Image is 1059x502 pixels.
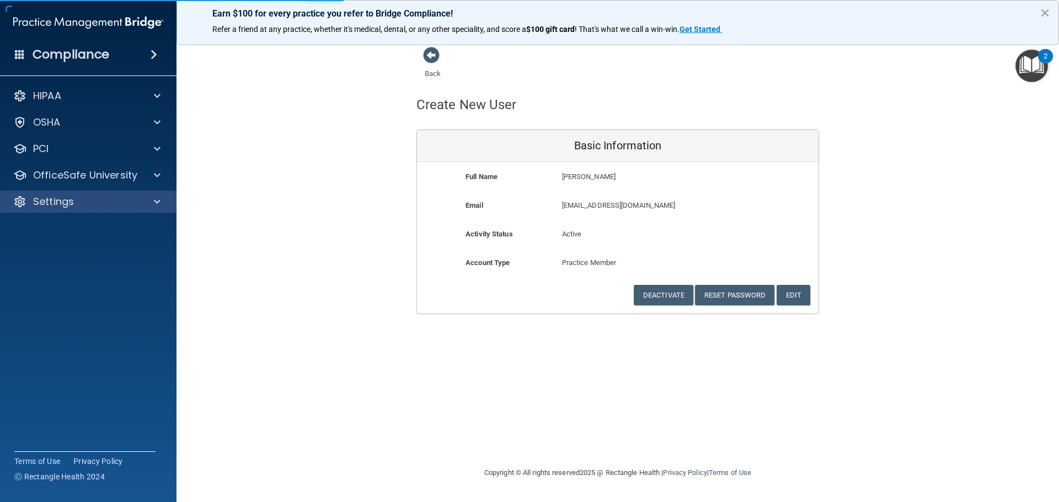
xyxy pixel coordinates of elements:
button: Edit [777,285,810,305]
img: PMB logo [13,12,163,34]
a: Terms of Use [709,468,751,477]
span: Ⓒ Rectangle Health 2024 [14,471,105,482]
a: PCI [13,142,161,155]
b: Full Name [466,172,498,181]
p: OSHA [33,116,61,129]
button: Close [1040,4,1050,21]
a: Privacy Policy [73,456,123,467]
b: Account Type [466,258,510,267]
a: Settings [13,195,161,208]
a: Get Started [680,25,722,34]
h4: Create New User [416,98,517,112]
strong: $100 gift card [526,25,575,34]
p: [PERSON_NAME] [562,170,738,183]
h4: Compliance [33,47,109,62]
span: ! That's what we call a win-win. [575,25,680,34]
p: Earn $100 for every practice you refer to Bridge Compliance! [212,8,1023,19]
button: Open Resource Center, 2 new notifications [1015,50,1048,82]
b: Email [466,201,483,209]
button: Deactivate [634,285,693,305]
p: Practice Member [562,256,674,269]
a: Privacy Policy [663,468,707,477]
a: HIPAA [13,89,161,102]
p: Settings [33,195,74,208]
strong: Get Started [680,25,720,34]
p: PCI [33,142,49,155]
a: OfficeSafe University [13,169,161,182]
p: HIPAA [33,89,61,102]
div: Basic Information [417,130,819,162]
span: Refer a friend at any practice, whether it's medical, dental, or any other speciality, and score a [212,25,526,34]
button: Reset Password [695,285,774,305]
div: 2 [1044,56,1047,71]
a: OSHA [13,116,161,129]
p: OfficeSafe University [33,169,137,182]
a: Back [425,56,441,78]
a: Terms of Use [14,456,60,467]
b: Activity Status [466,230,513,238]
p: Active [562,228,674,241]
p: [EMAIL_ADDRESS][DOMAIN_NAME] [562,199,738,212]
div: Copyright © All rights reserved 2025 @ Rectangle Health | | [416,455,819,490]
